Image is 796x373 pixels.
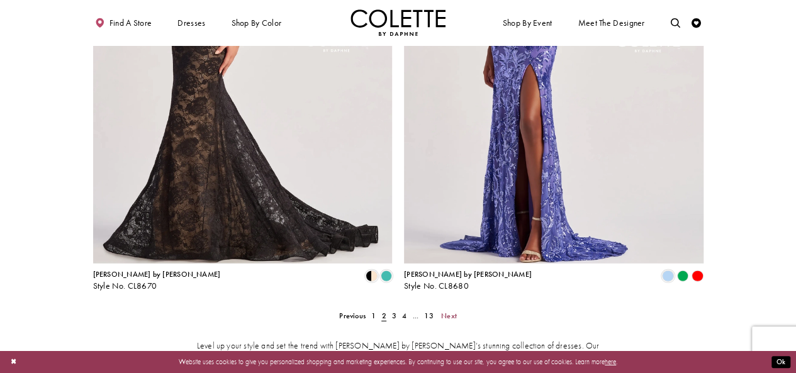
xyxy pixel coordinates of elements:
[404,270,532,291] div: Colette by Daphne Style No. CL8680
[576,9,647,36] a: Meet the designer
[93,269,221,279] span: [PERSON_NAME] by [PERSON_NAME]
[369,309,379,323] a: 1
[500,9,554,36] span: Shop By Event
[231,18,281,28] span: Shop by color
[503,18,552,28] span: Shop By Event
[337,309,369,323] a: Prev Page
[677,270,688,282] i: Emerald
[392,311,396,321] span: 3
[350,9,446,36] img: Colette by Daphne
[69,355,727,368] p: Website uses cookies to give you personalized shopping and marketing experiences. By continuing t...
[177,18,205,28] span: Dresses
[410,309,422,323] a: ...
[93,281,157,291] span: Style No. CL8670
[93,9,154,36] a: Find a store
[424,311,433,321] span: 13
[400,309,410,323] a: 4
[371,311,376,321] span: 1
[379,309,389,323] span: Current page
[605,357,616,366] a: here
[339,311,366,321] span: Previous
[668,9,683,36] a: Toggle search
[93,270,221,291] div: Colette by Daphne Style No. CL8670
[350,9,446,36] a: Visit Home Page
[175,9,208,36] span: Dresses
[662,270,673,282] i: Periwinkle
[441,311,457,321] span: Next
[402,311,406,321] span: 4
[229,9,284,36] span: Shop by color
[366,270,377,282] i: Black/Nude
[404,269,532,279] span: [PERSON_NAME] by [PERSON_NAME]
[578,18,644,28] span: Meet the designer
[404,281,469,291] span: Style No. CL8680
[381,270,392,282] i: Turquoise
[389,309,399,323] a: 3
[422,309,437,323] a: 13
[381,311,386,321] span: 2
[771,356,790,368] button: Submit Dialog
[412,311,418,321] span: ...
[438,309,459,323] a: Next Page
[692,270,703,282] i: Red
[689,9,704,36] a: Check Wishlist
[6,354,21,370] button: Close Dialog
[109,18,152,28] span: Find a store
